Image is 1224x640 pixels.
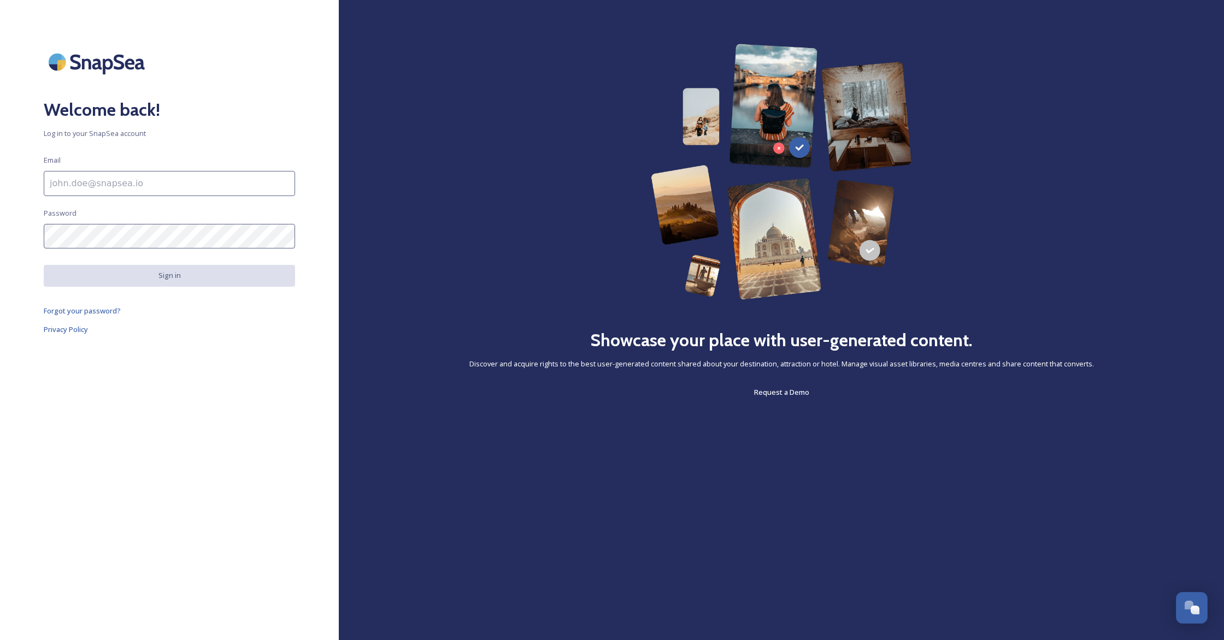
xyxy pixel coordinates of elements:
img: 63b42ca75bacad526042e722_Group%20154-p-800.png [651,44,912,300]
span: Discover and acquire rights to the best user-generated content shared about your destination, att... [469,359,1094,369]
button: Sign in [44,265,295,286]
input: john.doe@snapsea.io [44,171,295,196]
span: Forgot your password? [44,306,121,316]
span: Request a Demo [754,387,809,397]
a: Forgot your password? [44,304,295,317]
img: SnapSea Logo [44,44,153,80]
span: Log in to your SnapSea account [44,128,295,139]
span: Email [44,155,61,165]
a: Privacy Policy [44,323,295,336]
span: Privacy Policy [44,324,88,334]
h2: Showcase your place with user-generated content. [590,327,973,353]
a: Request a Demo [754,386,809,399]
h2: Welcome back! [44,97,295,123]
span: Password [44,208,76,218]
button: Open Chat [1176,592,1208,624]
